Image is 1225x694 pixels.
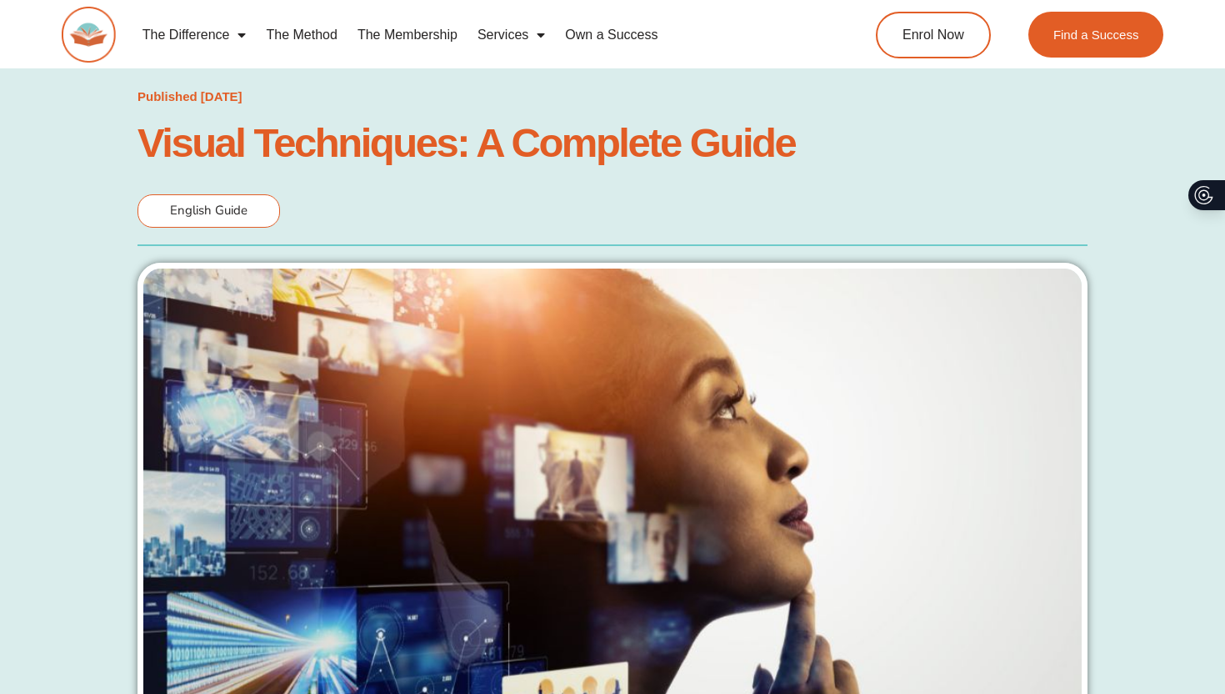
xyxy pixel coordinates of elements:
span: Published [137,89,197,103]
h1: Visual Techniques: A Complete Guide [137,124,1087,161]
a: Own a Success [555,16,667,54]
a: Services [467,16,555,54]
a: The Difference [132,16,257,54]
a: The Membership [347,16,467,54]
span: Find a Success [1053,28,1139,41]
span: Enrol Now [902,28,964,42]
a: Published [DATE] [137,85,242,108]
a: The Method [256,16,347,54]
a: Enrol Now [876,12,991,58]
nav: Menu [132,16,813,54]
a: Find a Success [1028,12,1164,58]
span: English Guide [170,202,247,219]
time: [DATE] [201,89,242,103]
